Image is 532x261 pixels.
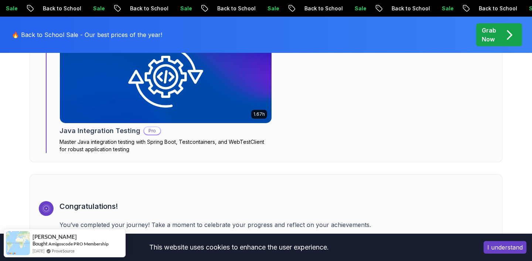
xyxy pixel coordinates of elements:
h3: Congratulations! [59,201,493,211]
p: Sale [259,5,282,12]
p: Master Java integration testing with Spring Boot, Testcontainers, and WebTestClient for robust ap... [59,138,272,153]
a: Amigoscode PRO Membership [48,241,109,247]
p: Back to School [208,5,259,12]
a: Java Integration Testing card1.67hNEWJava Integration TestingProMaster Java integration testing w... [59,35,272,153]
a: ProveSource [52,248,75,254]
span: [PERSON_NAME] [33,234,77,240]
p: Grab Now [482,26,496,44]
img: Java Integration Testing card [60,35,272,123]
p: You’ve completed your journey! Take a moment to celebrate your progress and reflect on your achie... [59,220,493,229]
img: provesource social proof notification image [6,231,30,255]
p: Pro [144,127,160,135]
p: Back to School [121,5,171,12]
p: Sale [346,5,369,12]
span: [DATE] [33,248,44,254]
p: Back to School [34,5,84,12]
button: Accept cookies [484,241,526,254]
p: Back to School [383,5,433,12]
div: This website uses cookies to enhance the user experience. [6,239,473,255]
p: 1.67h [253,111,265,117]
p: Back to School [470,5,520,12]
p: Sale [433,5,457,12]
p: Sale [171,5,195,12]
p: Sale [84,5,108,12]
p: Back to School [296,5,346,12]
h2: Java Integration Testing [59,126,140,136]
span: Bought [33,241,48,247]
p: 🔥 Back to School Sale - Our best prices of the year! [12,30,162,39]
